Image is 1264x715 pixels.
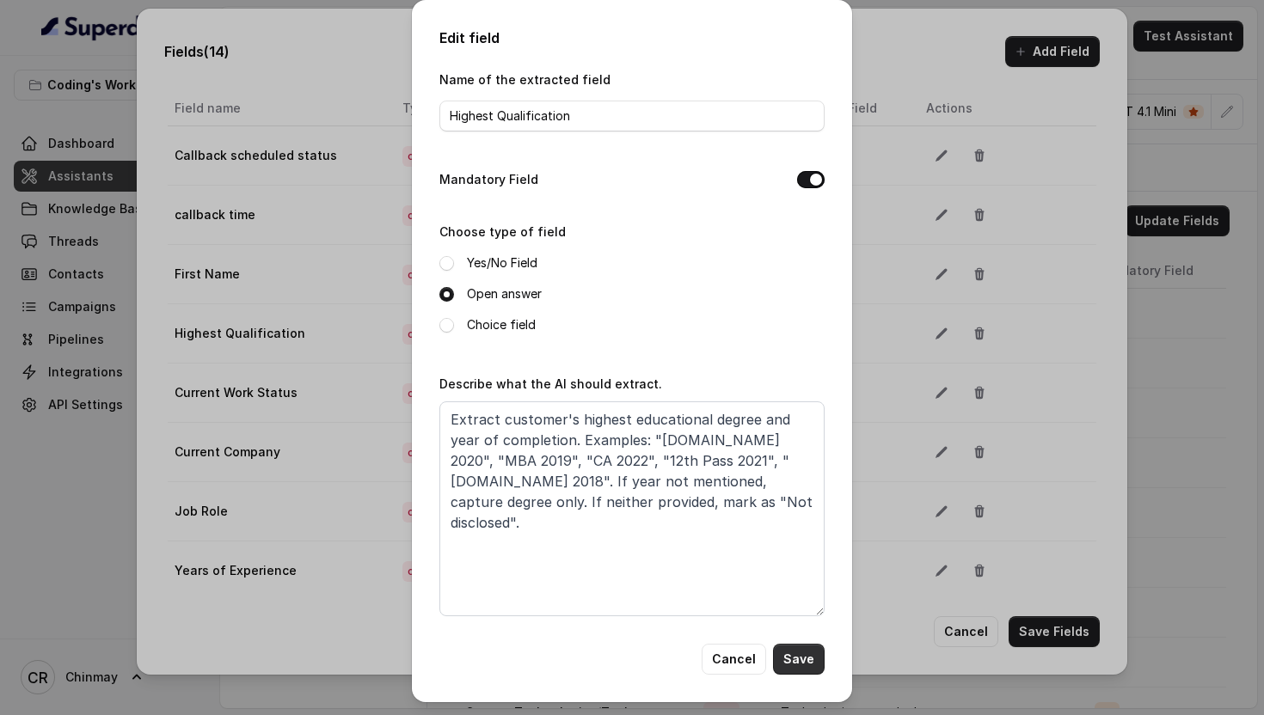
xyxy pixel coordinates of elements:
[467,253,537,273] label: Yes/No Field
[439,169,538,190] label: Mandatory Field
[439,224,566,239] label: Choose type of field
[439,72,611,87] label: Name of the extracted field
[439,401,825,616] textarea: Extract customer's highest educational degree and year of completion. Examples: "[DOMAIN_NAME] 20...
[773,644,825,675] button: Save
[702,644,766,675] button: Cancel
[467,315,536,335] label: Choice field
[439,27,825,48] h2: Edit field
[439,376,662,391] label: Describe what the AI should extract.
[467,284,542,304] label: Open answer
